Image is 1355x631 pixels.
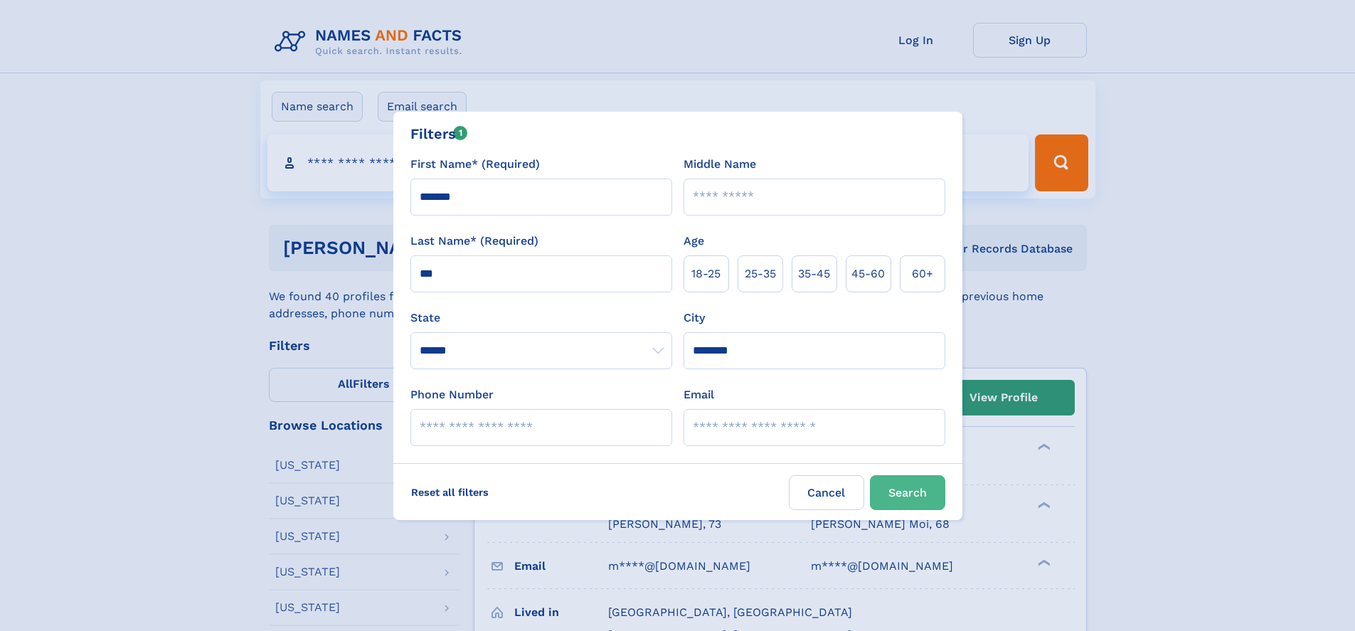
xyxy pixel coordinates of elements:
[745,265,776,282] span: 25‑35
[410,309,672,327] label: State
[410,156,540,173] label: First Name* (Required)
[410,123,468,144] div: Filters
[684,233,704,250] label: Age
[789,475,864,510] label: Cancel
[798,265,830,282] span: 35‑45
[684,156,756,173] label: Middle Name
[410,233,538,250] label: Last Name* (Required)
[402,475,498,509] label: Reset all filters
[691,265,721,282] span: 18‑25
[684,309,705,327] label: City
[870,475,945,510] button: Search
[684,386,714,403] label: Email
[410,386,494,403] label: Phone Number
[912,265,933,282] span: 60+
[851,265,885,282] span: 45‑60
